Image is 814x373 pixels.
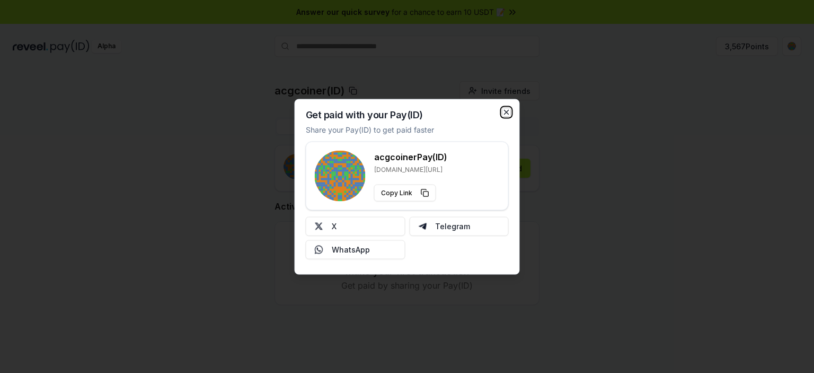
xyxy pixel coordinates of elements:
[409,216,509,236] button: Telegram
[306,216,405,236] button: X
[306,240,405,259] button: WhatsApp
[315,245,323,254] img: Whatsapp
[418,222,427,230] img: Telegram
[374,150,447,163] h3: acgcoiner Pay(ID)
[374,184,436,201] button: Copy Link
[306,110,423,119] h2: Get paid with your Pay(ID)
[315,222,323,230] img: X
[374,165,447,174] p: [DOMAIN_NAME][URL]
[306,124,434,135] p: Share your Pay(ID) to get paid faster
